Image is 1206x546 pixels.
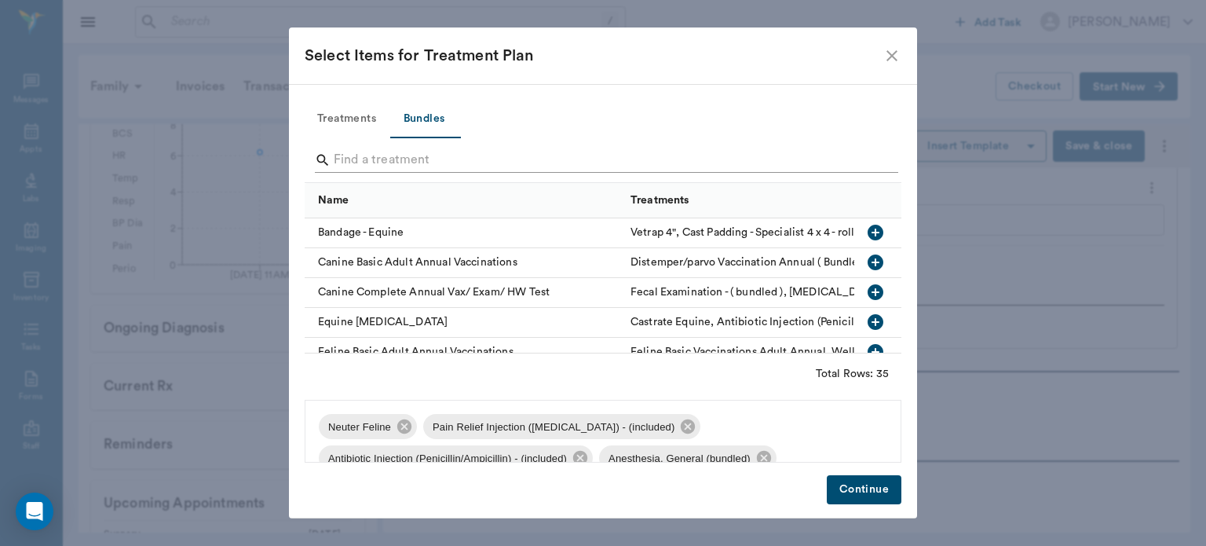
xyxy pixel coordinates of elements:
[16,493,53,530] div: Open Intercom Messenger
[630,284,929,300] div: Fecal Examination - ( bundled ), Heartworm Test - No Charge, Distemper/parvo Vaccination Annual (...
[599,445,777,471] div: Anesthesia, General (bundled)
[883,46,901,65] button: close
[389,101,459,138] button: Bundles
[305,182,623,218] div: Name
[827,475,901,504] button: Continue
[423,414,700,439] div: Pain Relief Injection ([MEDICAL_DATA]) - (included)
[305,101,389,138] button: Treatments
[630,225,929,240] div: Vetrap 4", Cast Padding - Specialist 4 x 4 - roll, Brown Gauze - Roll, Elastikon Tape 3", Cling W...
[315,148,898,176] div: Search
[305,338,623,368] div: Feline Basic Adult Annual Vaccinations
[630,178,689,222] div: Treatments
[305,308,623,338] div: Equine [MEDICAL_DATA]
[630,255,929,270] div: Distemper/parvo Vaccination Annual ( Bundled), Wellness Examination - Tech, Corona Vaccination An...
[334,148,875,173] input: Find a treatment
[305,278,623,308] div: Canine Complete Annual Vax/ Exam/ HW Test
[305,218,623,248] div: Bandage - Equine
[318,178,349,222] div: Name
[319,414,417,439] div: Neuter Feline
[623,182,937,218] div: Treatments
[423,420,684,435] span: Pain Relief Injection ([MEDICAL_DATA]) - (included)
[319,451,576,467] span: Antibiotic Injection (Penicillin/Ampicillin) - (included)
[319,420,400,435] span: Neuter Feline
[319,445,593,471] div: Antibiotic Injection (Penicillin/Ampicillin) - (included)
[816,366,889,382] div: Total Rows: 35
[630,344,929,360] div: Feline Basic Vaccinations Adult Annual, Wellness Examination - Tech, Rabies Vaccination Feline An...
[630,314,929,330] div: Castrate Equine, Antibiotic Injection (Penicillin/Ampicillin) - (included), Equine Anesthesia (Xy...
[305,43,883,68] div: Select Items for Treatment Plan
[305,248,623,278] div: Canine Basic Adult Annual Vaccinations
[599,451,760,467] span: Anesthesia, General (bundled)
